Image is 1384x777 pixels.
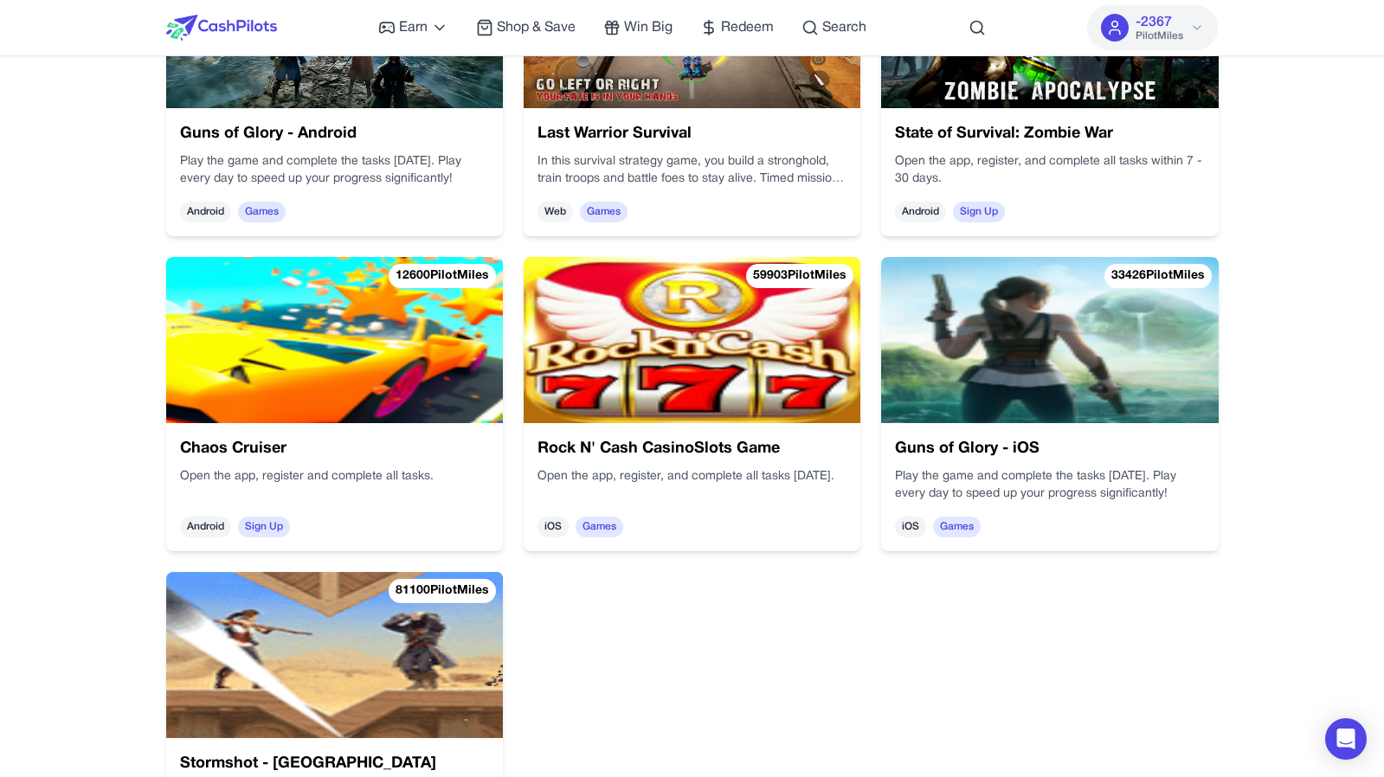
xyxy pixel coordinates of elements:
span: Sign Up [238,517,290,537]
span: Search [822,17,866,38]
span: -2367 [1136,12,1172,33]
a: Redeem [700,17,774,38]
img: Rock N' Cash CasinoSlots Game [524,257,860,423]
span: Android [895,202,946,222]
span: Web [538,202,573,222]
span: PilotMiles [1136,29,1183,43]
h3: Rock N' Cash CasinoSlots Game [538,437,846,461]
span: Redeem [721,17,774,38]
div: 33426 PilotMiles [1104,264,1212,288]
span: Android [180,517,231,537]
a: Shop & Save [476,17,576,38]
span: Shop & Save [497,17,576,38]
div: Play the game and complete the tasks [DATE]. Play every day to speed up your progress significantly! [895,468,1204,503]
h3: Guns of Glory - Android [180,122,489,146]
a: Win Big [603,17,673,38]
span: Games [576,517,623,537]
h3: Last Warrior Survival [538,122,846,146]
p: In this survival strategy game, you build a stronghold, train troops and battle foes to stay aliv... [538,153,846,188]
h3: Chaos Cruiser [180,437,489,461]
button: -2367PilotMiles [1087,5,1218,50]
div: Open the app, register and complete all tasks. [180,468,489,503]
div: Open Intercom Messenger [1325,718,1367,760]
img: Guns of Glory - iOS [881,257,1218,423]
a: Earn [378,17,448,38]
span: Win Big [624,17,673,38]
div: Open the app, register, and complete all tasks [DATE]. [538,468,846,503]
a: Search [801,17,866,38]
img: CashPilots Logo [166,15,277,41]
span: Sign Up [953,202,1005,222]
span: Android [180,202,231,222]
span: Games [238,202,286,222]
span: iOS [538,517,569,537]
h3: Stormshot - [GEOGRAPHIC_DATA] [180,752,489,776]
h3: State of Survival: Zombie War [895,122,1204,146]
span: Earn [399,17,428,38]
h3: Guns of Glory - iOS [895,437,1204,461]
div: 81100 PilotMiles [389,579,496,603]
div: 59903 PilotMiles [746,264,853,288]
span: iOS [895,517,926,537]
img: Stormshot - Isle of Adventure [166,572,503,738]
div: 12600 PilotMiles [389,264,496,288]
p: Open the app, register, and complete all tasks within 7 - 30 days. [895,153,1204,188]
span: Games [580,202,628,222]
span: Games [933,517,981,537]
img: Chaos Cruiser [166,257,503,423]
p: Play the game and complete the tasks [DATE]. Play every day to speed up your progress significantly! [180,153,489,188]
